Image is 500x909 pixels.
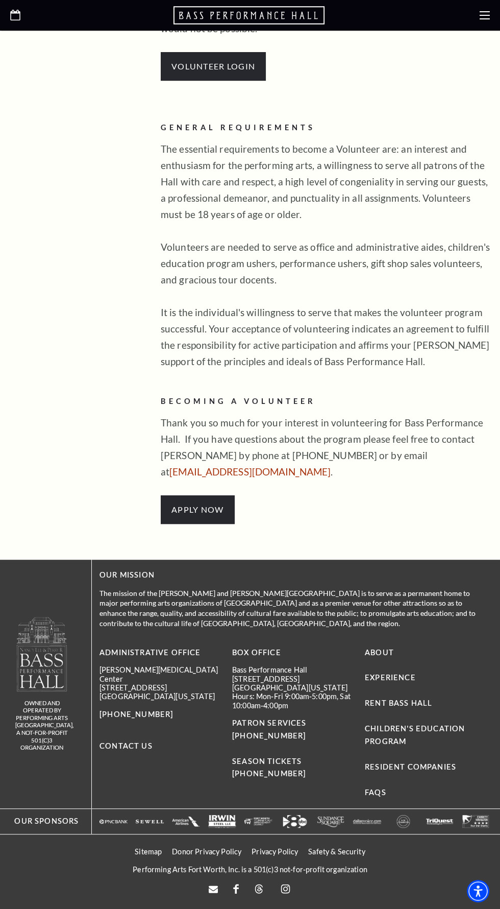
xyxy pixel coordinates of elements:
[99,588,490,629] p: The mission of the [PERSON_NAME] and [PERSON_NAME][GEOGRAPHIC_DATA] is to serve as a permanent ho...
[252,847,298,856] a: Privacy Policy
[281,815,309,828] img: Logo featuring the number "8" with an arrow and "abc" in a modern design.
[232,743,357,781] p: SEASON TICKETS [PHONE_NUMBER]
[317,815,345,828] img: Logo of Sundance Square, featuring stylized text in white.
[254,884,264,895] a: threads.com - open in a new tab
[173,5,327,26] a: Open this option
[232,675,357,683] p: [STREET_ADDRESS]
[99,741,153,750] a: Contact Us
[122,865,378,874] p: Performing Arts Fort Worth, Inc. is a 501(c)3 not-for-profit organization
[232,683,357,692] p: [GEOGRAPHIC_DATA][US_STATE]
[169,466,331,477] a: [EMAIL_ADDRESS][DOMAIN_NAME]
[136,815,164,828] a: The image is completely blank or white. - open in a new tab
[467,880,489,902] div: Accessibility Menu
[172,815,200,828] img: The image is completely blank or white.
[171,61,255,71] a: VOLUNTEER LOGIN - open in a new tab
[365,648,394,657] a: About
[232,692,357,710] p: Hours: Mon-Fri 9:00am-5:00pm, Sat 10:00am-4:00pm
[426,815,454,828] a: The image is completely blank or white. - open in a new tab
[99,683,224,692] p: [STREET_ADDRESS]
[136,815,164,828] img: The image is completely blank or white.
[172,815,200,828] a: The image is completely blank or white. - open in a new tab
[16,616,68,691] img: owned and operated by Performing Arts Fort Worth, A NOT-FOR-PROFIT 501(C)3 ORGANIZATION
[172,847,241,856] a: Donor Privacy Policy
[232,647,357,659] p: BOX OFFICE
[426,815,454,828] img: The image is completely blank or white.
[232,717,357,743] p: PATRON SERVICES [PHONE_NUMBER]
[99,647,224,659] p: Administrative Office
[99,569,490,582] p: OUR MISSION
[462,815,490,828] a: The image is completely blank or white. - open in a new tab
[135,847,162,856] a: Sitemap
[353,815,381,828] a: The image features a simple white background with text that appears to be a logo or brand name. -...
[279,882,292,896] a: instagram - open in a new tab
[365,699,432,707] a: Rent Bass Hall
[5,815,79,828] p: Our Sponsors
[15,700,69,752] p: owned and operated by Performing Arts [GEOGRAPHIC_DATA], A NOT-FOR-PROFIT 501(C)3 ORGANIZATION
[99,692,224,701] p: [GEOGRAPHIC_DATA][US_STATE]
[353,815,381,828] img: The image features a simple white background with text that appears to be a logo or brand name.
[161,415,490,480] p: Thank you so much for your interest in volunteering for Bass Performance Hall. If you have questi...
[161,141,490,370] p: The essential requirements to become a Volunteer are: an interest and enthusiasm for the performi...
[233,884,239,895] a: facebook - open in a new tab
[171,505,224,514] a: APPLY NOW - open in a new tab
[365,788,386,797] a: FAQs
[161,395,490,408] h2: BECOMING A VOLUNTEER
[317,815,345,828] a: Logo of Sundance Square, featuring stylized text in white. - open in a new tab
[365,724,465,746] a: Children's Education Program
[365,673,416,682] a: Experience
[389,815,417,828] a: A circular logo with the text "KIM CLASSIFIED" in the center, featuring a bold, modern design. - ...
[244,815,272,828] img: The image is completely blank or white.
[209,884,218,894] a: Open this option - open in a new tab
[99,708,224,721] p: [PHONE_NUMBER]
[389,815,417,828] img: A circular logo with the text "KIM CLASSIFIED" in the center, featuring a bold, modern design.
[10,10,20,21] a: Open this option
[99,665,224,683] p: [PERSON_NAME][MEDICAL_DATA] Center
[208,815,236,828] a: Logo of Irwin Steel LLC, featuring the company name in bold letters with a simple design. - open ...
[462,815,490,828] img: The image is completely blank or white.
[161,122,490,134] h2: GENERAL REQUIREMENTS
[99,815,128,828] img: Logo of PNC Bank in white text with a triangular symbol.
[281,815,309,828] a: Logo featuring the number "8" with an arrow and "abc" in a modern design. - open in a new tab
[99,815,128,828] a: Logo of PNC Bank in white text with a triangular symbol. - open in a new tab - target website may...
[208,815,236,828] img: Logo of Irwin Steel LLC, featuring the company name in bold letters with a simple design.
[308,847,365,856] a: Safety & Security
[365,762,456,771] a: Resident Companies
[232,665,357,674] p: Bass Performance Hall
